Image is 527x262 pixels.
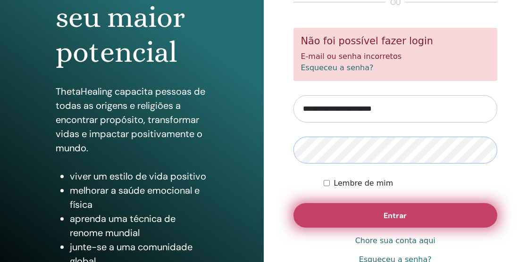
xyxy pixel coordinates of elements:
[301,63,374,72] a: Esqueceu a senha?
[70,213,176,239] font: aprenda uma técnica de renome mundial
[355,235,435,246] a: Chore sua conta aqui
[355,236,435,245] font: Chore sua conta aqui
[56,85,205,154] font: ThetaHealing capacita pessoas de todas as origens e religiões a encontrar propósito, transformar ...
[70,184,200,211] font: melhorar a saúde emocional e física
[293,203,498,228] button: Entrar
[301,35,434,47] font: Não foi possível fazer login
[70,170,206,182] font: viver um estilo de vida positivo
[301,52,402,61] font: E-mail ou senha incorretos
[334,179,393,188] font: Lembre de mim
[324,178,497,189] div: Mantenha-me autenticado indefinidamente ou até que eu faça logout manualmente
[384,211,407,221] font: Entrar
